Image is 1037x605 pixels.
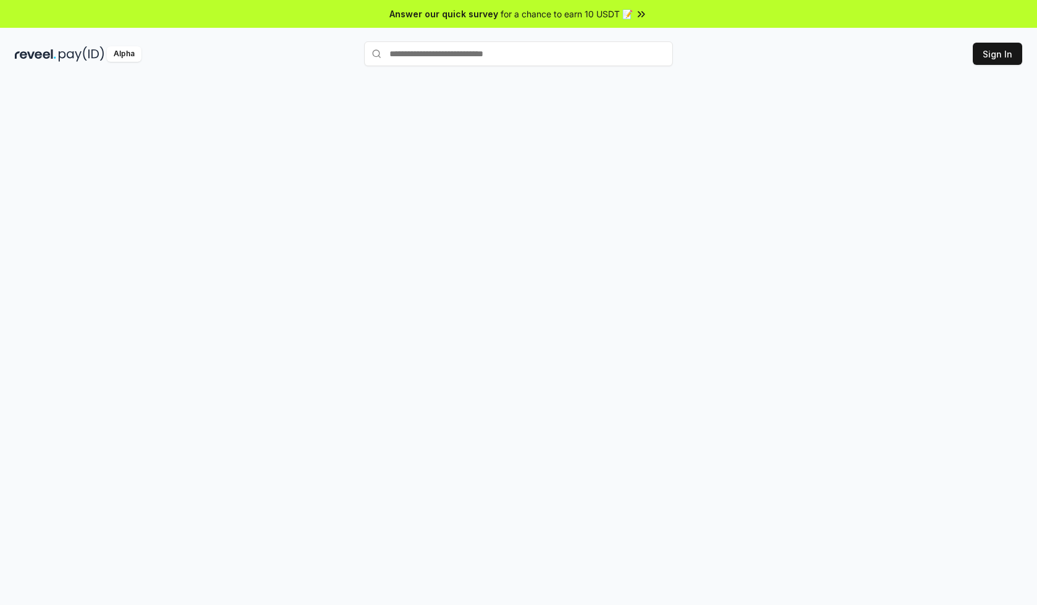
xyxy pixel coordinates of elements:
[389,7,498,20] span: Answer our quick survey
[59,46,104,62] img: pay_id
[15,46,56,62] img: reveel_dark
[107,46,141,62] div: Alpha
[501,7,633,20] span: for a chance to earn 10 USDT 📝
[973,43,1022,65] button: Sign In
